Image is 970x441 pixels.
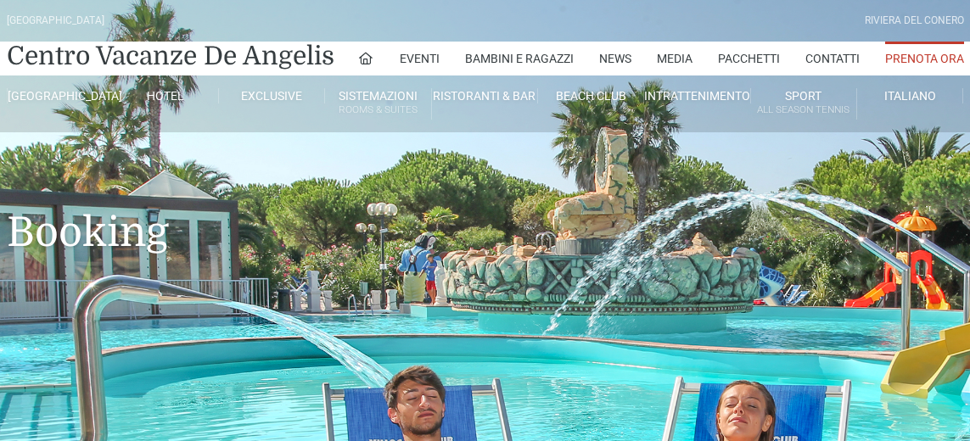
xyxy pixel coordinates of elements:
[432,88,538,103] a: Ristoranti & Bar
[657,42,692,75] a: Media
[865,13,964,29] div: Riviera Del Conero
[7,39,334,73] a: Centro Vacanze De Angelis
[113,88,219,103] a: Hotel
[751,102,856,118] small: All Season Tennis
[884,89,936,103] span: Italiano
[885,42,964,75] a: Prenota Ora
[325,102,430,118] small: Rooms & Suites
[325,88,431,120] a: SistemazioniRooms & Suites
[805,42,860,75] a: Contatti
[465,42,574,75] a: Bambini e Ragazzi
[599,42,631,75] a: News
[644,88,750,103] a: Intrattenimento
[538,88,644,103] a: Beach Club
[7,13,104,29] div: [GEOGRAPHIC_DATA]
[7,132,964,282] h1: Booking
[857,88,963,103] a: Italiano
[400,42,440,75] a: Eventi
[718,42,780,75] a: Pacchetti
[219,88,325,103] a: Exclusive
[751,88,857,120] a: SportAll Season Tennis
[7,88,113,103] a: [GEOGRAPHIC_DATA]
